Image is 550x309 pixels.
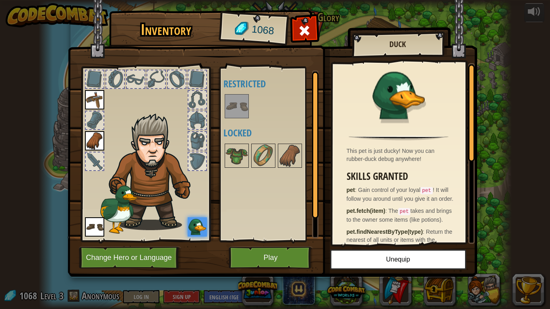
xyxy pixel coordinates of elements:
[347,187,453,202] span: Gain control of your loyal ! It will follow you around until you give it an order.
[347,147,455,163] div: This pet is just ducky! Now you can rubber-duck debug anywhere!
[330,249,466,270] button: Unequip
[85,217,104,237] img: portrait.png
[423,229,426,235] span: :
[115,21,217,38] h1: Inventory
[188,217,207,237] img: portrait.png
[223,128,318,138] h4: Locked
[347,187,355,193] strong: pet
[398,208,411,215] code: pet
[347,229,423,235] strong: pet.findNearestByType(type)
[225,144,248,167] img: portrait.png
[279,144,301,167] img: portrait.png
[385,208,389,214] span: :
[347,171,455,182] h3: Skills Granted
[99,165,158,234] img: duck_paper_doll.png
[252,144,275,167] img: portrait.png
[347,208,385,214] strong: pet.fetch(item)
[349,136,448,140] img: hr.png
[355,187,358,193] span: :
[85,131,104,150] img: portrait.png
[229,247,313,269] button: Play
[372,69,425,122] img: portrait.png
[360,40,436,49] h2: Duck
[225,95,248,117] img: portrait.png
[85,90,104,109] img: portrait.png
[347,208,452,223] span: The takes and brings to the owner some items (like potions).
[223,78,318,89] h4: Restricted
[105,113,204,230] img: hair_m2.png
[251,22,275,38] span: 1068
[79,247,181,269] button: Change Hero or Language
[420,187,433,194] code: pet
